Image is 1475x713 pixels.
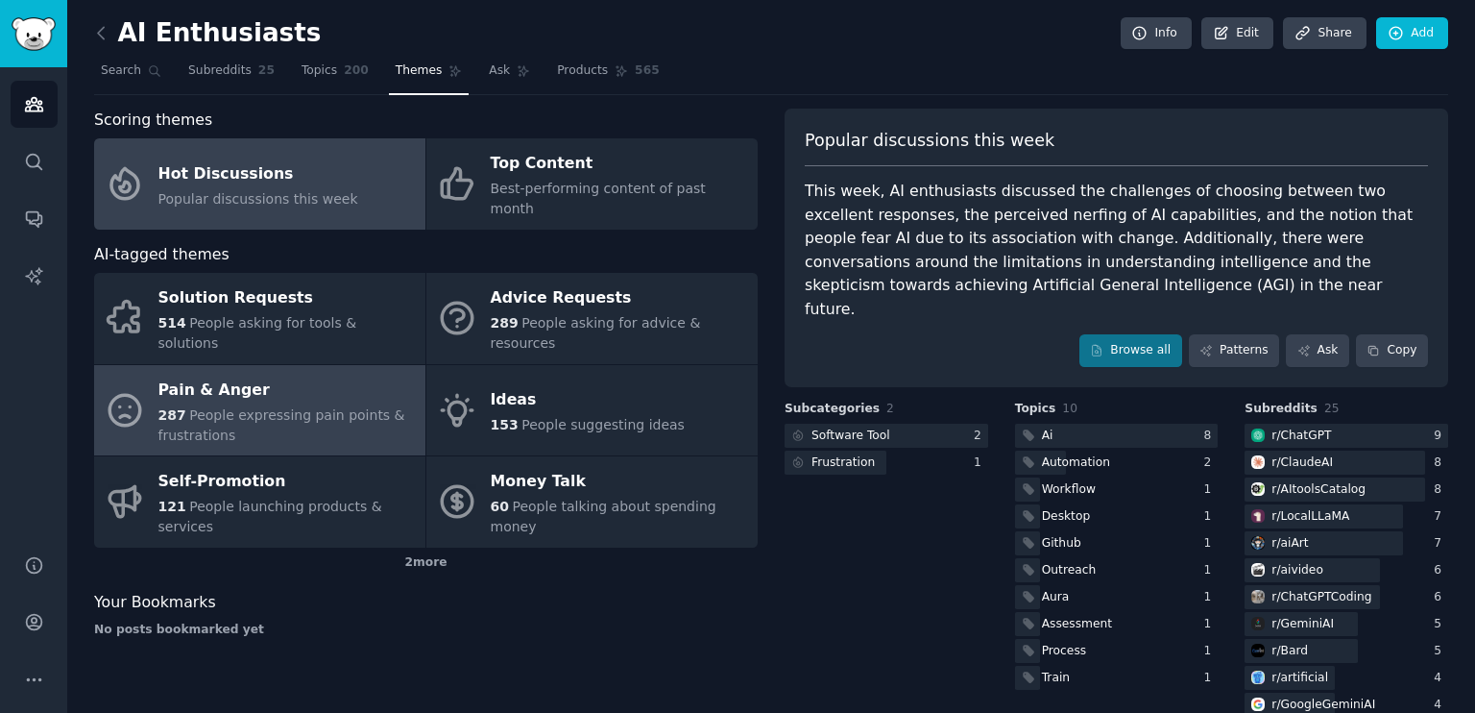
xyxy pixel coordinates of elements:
[1251,509,1265,523] img: LocalLLaMA
[1251,644,1265,657] img: Bard
[1245,504,1448,529] a: LocalLLaMAr/LocalLLaMA7
[1434,643,1448,660] div: 5
[94,109,212,133] span: Scoring themes
[426,138,758,230] a: Top ContentBest-performing content of past month
[181,56,281,95] a: Subreddits25
[491,385,685,416] div: Ideas
[1434,562,1448,579] div: 6
[1434,455,1448,472] div: 8
[491,417,519,432] span: 153
[1204,535,1219,553] div: 1
[1271,481,1366,499] div: r/ AItoolsCatalog
[635,62,660,80] span: 565
[1245,401,1318,418] span: Subreddits
[426,365,758,456] a: Ideas153People suggesting ideas
[1042,589,1070,606] div: Aura
[1204,589,1219,606] div: 1
[1204,481,1219,499] div: 1
[491,149,748,180] div: Top Content
[1271,589,1371,606] div: r/ ChatGPTCoding
[1434,508,1448,526] div: 7
[491,181,706,216] span: Best-performing content of past month
[1434,481,1448,499] div: 8
[1271,670,1328,687] div: r/ artificial
[94,456,425,548] a: Self-Promotion121People launching products & services
[785,424,988,448] a: Software Tool2
[1245,478,1448,502] a: AItoolsCatalogr/AItoolsCatalog8
[785,401,880,418] span: Subcategories
[1189,334,1279,367] a: Patterns
[1204,428,1219,445] div: 8
[1121,17,1192,50] a: Info
[785,451,988,475] a: Frustration1
[426,456,758,548] a: Money Talk60People talking about spending money
[344,62,369,80] span: 200
[158,315,186,331] span: 514
[1324,402,1340,415] span: 25
[1251,455,1265,469] img: ClaudeAI
[12,17,56,51] img: GummySearch logo
[94,138,425,230] a: Hot DiscussionsPopular discussions this week
[1042,481,1096,499] div: Workflow
[1251,482,1265,496] img: AItoolsCatalog
[1286,334,1349,367] a: Ask
[158,159,358,189] div: Hot Discussions
[158,499,186,514] span: 121
[974,428,988,445] div: 2
[1251,563,1265,577] img: aivideo
[1271,535,1308,553] div: r/ aiArt
[389,56,470,95] a: Themes
[1251,429,1265,442] img: ChatGPT
[1245,666,1448,690] a: artificialr/artificial4
[94,622,758,639] div: No posts bookmarked yet
[188,62,252,80] span: Subreddits
[1204,455,1219,472] div: 2
[302,62,337,80] span: Topics
[1251,590,1265,603] img: ChatGPTCoding
[1015,558,1219,582] a: Outreach1
[1271,643,1308,660] div: r/ Bard
[1042,562,1097,579] div: Outreach
[1245,639,1448,663] a: Bardr/Bard5
[1042,643,1086,660] div: Process
[491,315,519,331] span: 289
[1271,455,1333,472] div: r/ ClaudeAI
[1015,401,1056,418] span: Topics
[1245,531,1448,555] a: aiArtr/aiArt7
[94,273,425,364] a: Solution Requests514People asking for tools & solutions
[1251,617,1265,630] img: GeminiAI
[1062,402,1077,415] span: 10
[1376,17,1448,50] a: Add
[1204,562,1219,579] div: 1
[1271,508,1349,526] div: r/ LocalLLaMA
[1204,508,1219,526] div: 1
[550,56,665,95] a: Products565
[491,315,701,351] span: People asking for advice & resources
[805,129,1054,153] span: Popular discussions this week
[1245,451,1448,475] a: ClaudeAIr/ClaudeAI8
[1204,670,1219,687] div: 1
[521,417,685,432] span: People suggesting ideas
[426,273,758,364] a: Advice Requests289People asking for advice & resources
[1251,536,1265,550] img: aiArt
[94,56,168,95] a: Search
[491,467,748,498] div: Money Talk
[1271,428,1331,445] div: r/ ChatGPT
[158,499,382,534] span: People launching products & services
[1245,558,1448,582] a: aivideor/aivideo6
[396,62,443,80] span: Themes
[491,283,748,314] div: Advice Requests
[158,407,405,443] span: People expressing pain points & frustrations
[1015,531,1219,555] a: Github1
[158,407,186,423] span: 287
[1042,508,1091,526] div: Desktop
[1283,17,1366,50] a: Share
[489,62,510,80] span: Ask
[1204,643,1219,660] div: 1
[811,428,890,445] div: Software Tool
[1245,612,1448,636] a: GeminiAIr/GeminiAI5
[1434,535,1448,553] div: 7
[1201,17,1273,50] a: Edit
[557,62,608,80] span: Products
[295,56,375,95] a: Topics200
